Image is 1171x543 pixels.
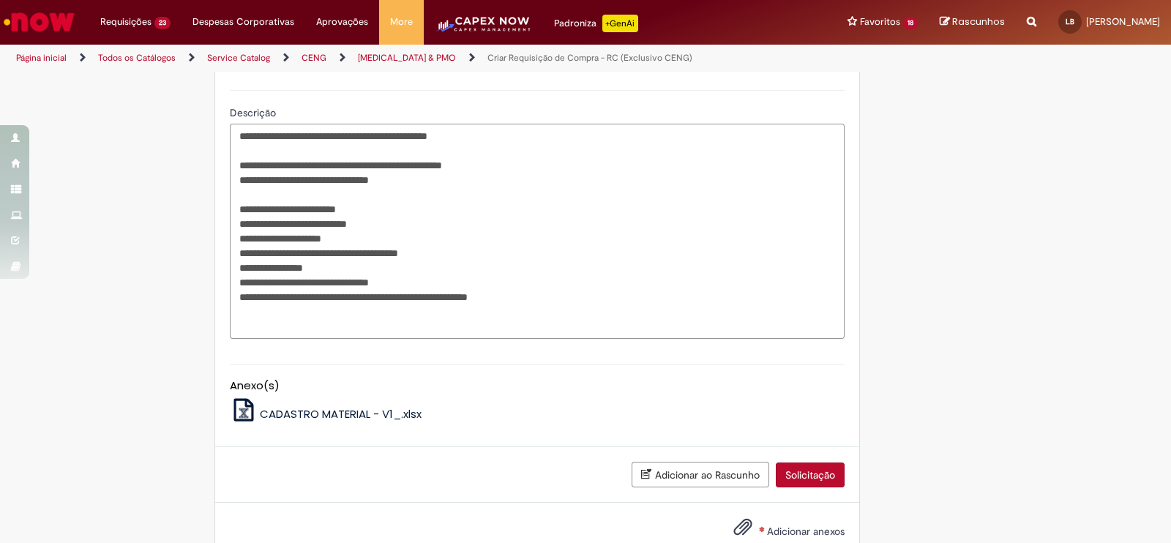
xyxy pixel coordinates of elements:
a: CENG [302,52,326,64]
ul: Trilhas de página [11,45,770,72]
h5: Anexo(s) [230,380,845,392]
a: [MEDICAL_DATA] & PMO [358,52,456,64]
a: Página inicial [16,52,67,64]
span: Requisições [100,15,151,29]
span: More [390,15,413,29]
span: 18 [903,17,918,29]
span: Rascunhos [952,15,1005,29]
span: 23 [154,17,171,29]
span: LB [1066,17,1074,26]
img: CapexLogo5.png [435,15,532,44]
span: Favoritos [860,15,900,29]
span: Adicionar anexos [767,525,845,538]
span: Despesas Corporativas [192,15,294,29]
a: CADASTRO MATERIAL - V1_.xlsx [230,406,422,422]
button: Solicitação [776,463,845,487]
button: Adicionar ao Rascunho [632,462,769,487]
a: Criar Requisição de Compra - RC (Exclusivo CENG) [487,52,692,64]
a: Service Catalog [207,52,270,64]
a: Todos os Catálogos [98,52,176,64]
p: +GenAi [602,15,638,32]
span: CADASTRO MATERIAL - V1_.xlsx [260,406,422,422]
a: Rascunhos [940,15,1005,29]
span: Aprovações [316,15,368,29]
img: ServiceNow [1,7,77,37]
span: Descrição [230,106,279,119]
div: Padroniza [554,15,638,32]
textarea: Descrição [230,124,845,339]
span: [PERSON_NAME] [1086,15,1160,28]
